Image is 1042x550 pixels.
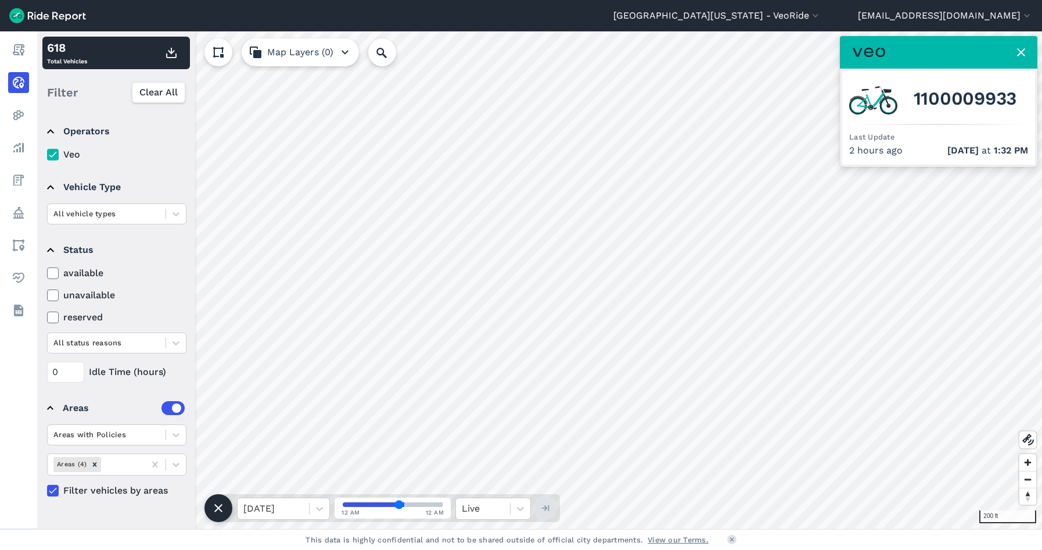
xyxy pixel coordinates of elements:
div: Idle Time (hours) [47,362,186,383]
div: 200 ft [979,510,1036,523]
button: [EMAIL_ADDRESS][DOMAIN_NAME] [858,9,1033,23]
canvas: Map [37,31,1042,529]
a: Report [8,40,29,60]
a: Analyze [8,137,29,158]
span: 1:32 PM [994,145,1028,156]
span: Clear All [139,85,178,99]
a: Areas [8,235,29,256]
span: [DATE] [947,145,979,156]
div: Areas [63,401,185,415]
input: Search Location or Vehicles [368,38,415,66]
a: Heatmaps [8,105,29,126]
summary: Status [47,234,185,266]
summary: Vehicle Type [47,171,185,203]
button: Clear All [132,82,185,103]
label: unavailable [47,288,186,302]
a: Datasets [8,300,29,321]
button: Zoom in [1019,454,1036,471]
span: 12 AM [342,508,360,517]
div: 618 [47,39,87,56]
a: Policy [8,202,29,223]
img: Veo [853,44,885,60]
label: Veo [47,148,186,162]
div: 2 hours ago [849,144,1028,158]
div: Areas (4) [53,457,88,472]
a: Fees [8,170,29,191]
summary: Areas [47,392,185,424]
a: Health [8,267,29,288]
img: Ride Report [9,8,86,23]
span: 1100009933 [914,92,1017,106]
span: Last Update [849,133,894,141]
label: Filter vehicles by areas [47,484,186,498]
summary: Operators [47,115,185,148]
div: Remove Areas (4) [88,457,101,472]
div: Total Vehicles [47,39,87,67]
span: 12 AM [426,508,444,517]
button: Reset bearing to north [1019,488,1036,505]
button: Zoom out [1019,471,1036,488]
div: Filter [42,74,190,110]
a: View our Terms. [648,534,709,545]
label: reserved [47,310,186,324]
a: Realtime [8,72,29,93]
button: [GEOGRAPHIC_DATA][US_STATE] - VeoRide [613,9,821,23]
label: available [47,266,186,280]
span: at [947,144,1028,158]
img: Veo ebike [849,83,897,115]
button: Map Layers (0) [242,38,359,66]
